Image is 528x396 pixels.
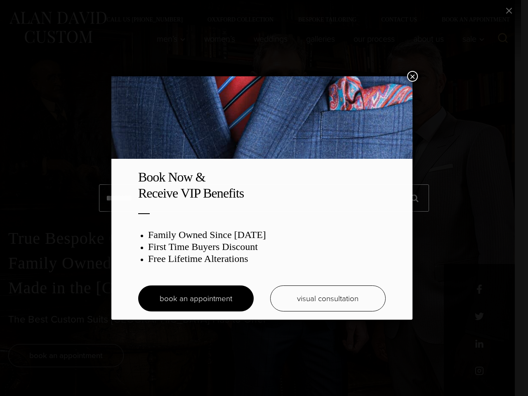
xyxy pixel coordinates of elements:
a: visual consultation [270,285,386,311]
a: book an appointment [138,285,254,311]
h3: First Time Buyers Discount [148,241,386,253]
h3: Family Owned Since [DATE] [148,229,386,241]
h3: Free Lifetime Alterations [148,253,386,265]
h2: Book Now & Receive VIP Benefits [138,169,386,201]
button: Close [407,71,418,82]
